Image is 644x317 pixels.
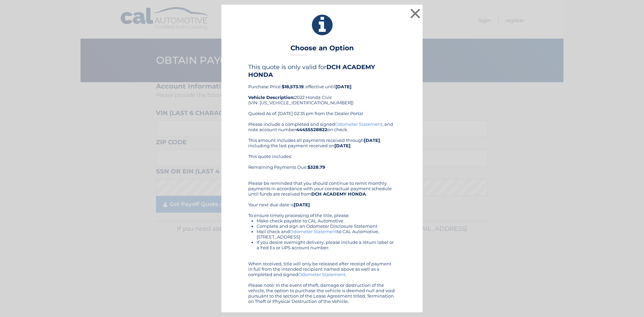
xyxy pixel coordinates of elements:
a: Odometer Statement [290,229,337,234]
b: DCH ACADEMY HONDA [248,63,375,78]
button: × [409,7,422,20]
li: If you desire overnight delivery, please include a return label or a Fed Ex or UPS account number. [257,240,396,250]
a: Odometer Statement [335,121,382,127]
div: Purchase Price: , effective until 2022 Honda Civic (VIN: [US_VEHICLE_IDENTIFICATION_NUMBER]) Quot... [248,63,396,121]
strong: Vehicle Description: [248,95,294,100]
li: Mail check and to CAL Automotive, [STREET_ADDRESS] [257,229,396,240]
b: [DATE] [294,202,310,207]
b: 44455528822 [296,127,327,132]
div: Please include a completed and signed , and note account number on check. This amount includes al... [248,121,396,304]
b: [DATE] [364,138,380,143]
b: [DATE] [335,84,352,89]
h4: This quote is only valid for [248,63,396,78]
li: Make check payable to CAL Automotive [257,218,396,223]
div: This quote includes: Remaining Payments Due: [248,154,396,175]
b: $328.79 [308,164,325,170]
h3: Choose an Option [290,44,354,56]
a: Odometer Statement [298,272,345,277]
li: Complete and sign an Odometer Disclosure Statement [257,223,396,229]
b: DCH ACADEMY HONDA [311,191,366,197]
b: $18,573.19 [282,84,304,89]
b: [DATE] [334,143,351,148]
